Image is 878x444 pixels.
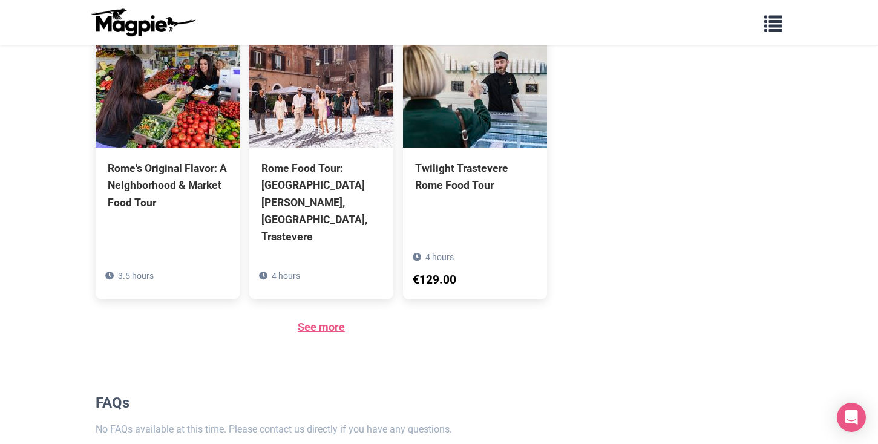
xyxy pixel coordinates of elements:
[108,160,228,211] div: Rome's Original Flavor: A Neighborhood & Market Food Tour
[415,160,535,194] div: Twilight Trastevere Rome Food Tour
[837,403,866,432] div: Open Intercom Messenger
[96,27,240,148] img: Rome's Original Flavor: A Neighborhood & Market Food Tour
[298,321,345,333] a: See more
[249,27,393,148] img: Rome Food Tour: Campo de Fiori, Jewish Ghetto, Trastevere
[96,394,548,412] h2: FAQs
[261,160,381,245] div: Rome Food Tour: [GEOGRAPHIC_DATA][PERSON_NAME], [GEOGRAPHIC_DATA], Trastevere
[118,271,154,281] span: 3.5 hours
[425,252,454,262] span: 4 hours
[272,271,300,281] span: 4 hours
[96,422,548,437] p: No FAQs available at this time. Please contact us directly if you have any questions.
[403,27,547,248] a: Twilight Trastevere Rome Food Tour 4 hours €129.00
[249,27,393,299] a: Rome Food Tour: [GEOGRAPHIC_DATA][PERSON_NAME], [GEOGRAPHIC_DATA], Trastevere 4 hours
[88,8,197,37] img: logo-ab69f6fb50320c5b225c76a69d11143b.png
[403,27,547,148] img: Twilight Trastevere Rome Food Tour
[96,27,240,265] a: Rome's Original Flavor: A Neighborhood & Market Food Tour 3.5 hours
[413,271,456,290] div: €129.00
